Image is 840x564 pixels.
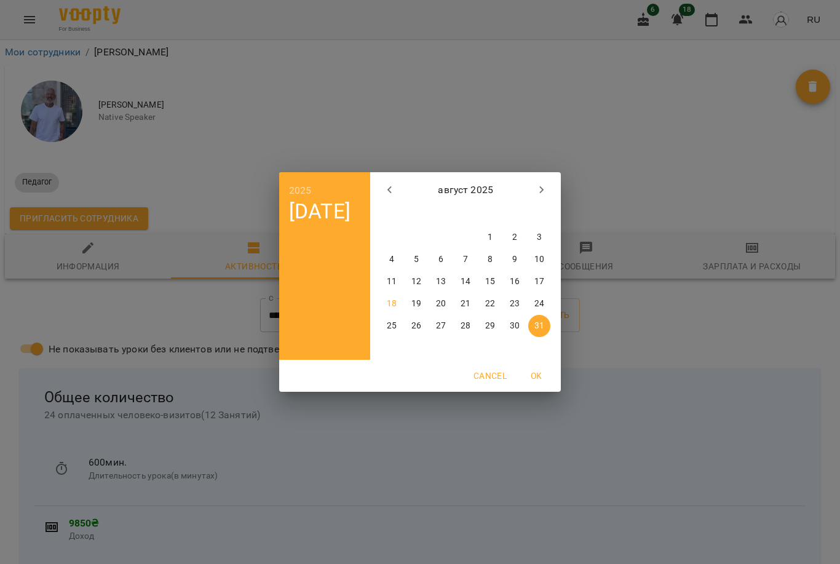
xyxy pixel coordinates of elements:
[405,315,427,337] button: 26
[517,365,556,387] button: OK
[454,271,477,293] button: 14
[528,271,550,293] button: 17
[436,298,446,310] p: 20
[411,320,421,332] p: 26
[534,253,544,266] p: 10
[521,368,551,383] span: OK
[405,208,427,220] span: вт
[405,183,527,197] p: август 2025
[488,253,493,266] p: 8
[430,248,452,271] button: 6
[510,320,520,332] p: 30
[454,248,477,271] button: 7
[479,315,501,337] button: 29
[381,248,403,271] button: 4
[463,253,468,266] p: 7
[479,248,501,271] button: 8
[461,276,470,288] p: 14
[473,368,507,383] span: Cancel
[411,276,421,288] p: 12
[289,199,351,224] button: [DATE]
[461,320,470,332] p: 28
[436,320,446,332] p: 27
[504,293,526,315] button: 23
[381,271,403,293] button: 11
[454,315,477,337] button: 28
[479,271,501,293] button: 15
[387,276,397,288] p: 11
[289,182,312,199] button: 2025
[510,298,520,310] p: 23
[479,293,501,315] button: 22
[430,271,452,293] button: 13
[485,320,495,332] p: 29
[430,315,452,337] button: 27
[504,226,526,248] button: 2
[504,271,526,293] button: 16
[528,226,550,248] button: 3
[504,315,526,337] button: 30
[438,253,443,266] p: 6
[381,293,403,315] button: 18
[488,231,493,244] p: 1
[512,231,517,244] p: 2
[436,276,446,288] p: 13
[528,293,550,315] button: 24
[387,320,397,332] p: 25
[534,320,544,332] p: 31
[430,208,452,220] span: ср
[479,226,501,248] button: 1
[510,276,520,288] p: 16
[469,365,512,387] button: Cancel
[411,298,421,310] p: 19
[454,208,477,220] span: чт
[504,208,526,220] span: сб
[504,248,526,271] button: 9
[534,298,544,310] p: 24
[389,253,394,266] p: 4
[485,276,495,288] p: 15
[414,253,419,266] p: 5
[479,208,501,220] span: пт
[528,208,550,220] span: вс
[528,315,550,337] button: 31
[454,293,477,315] button: 21
[461,298,470,310] p: 21
[405,248,427,271] button: 5
[381,208,403,220] span: пн
[381,315,403,337] button: 25
[430,293,452,315] button: 20
[537,231,542,244] p: 3
[528,248,550,271] button: 10
[405,271,427,293] button: 12
[387,298,397,310] p: 18
[405,293,427,315] button: 19
[534,276,544,288] p: 17
[485,298,495,310] p: 22
[512,253,517,266] p: 9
